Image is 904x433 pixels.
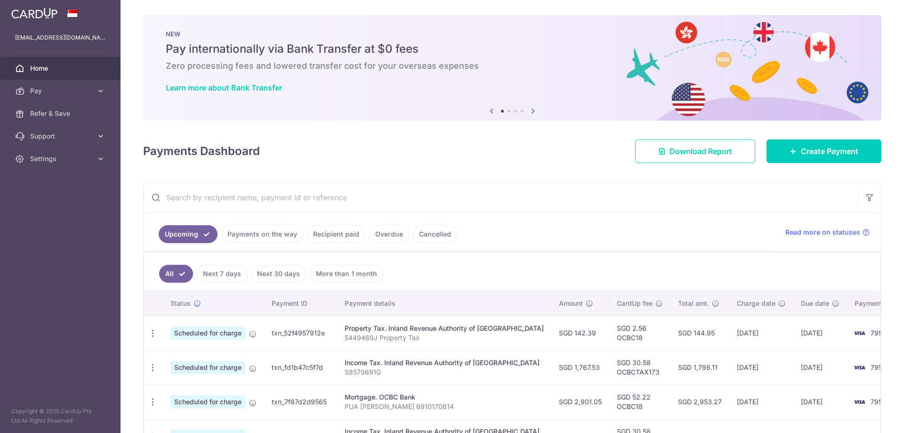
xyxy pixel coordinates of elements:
[170,395,245,408] span: Scheduled for charge
[609,316,670,350] td: SGD 2.56 OCBC18
[609,384,670,419] td: SGD 52.22 OCBC18
[166,30,859,38] p: NEW
[850,396,869,408] img: Bank Card
[767,139,881,163] a: Create Payment
[30,86,92,96] span: Pay
[170,361,245,374] span: Scheduled for charge
[143,15,881,121] img: Bank transfer banner
[345,368,544,377] p: S8579691G
[197,265,247,283] a: Next 7 days
[345,324,544,333] div: Property Tax. Inland Revenue Authority of [GEOGRAPHIC_DATA]
[850,362,869,373] img: Bank Card
[221,225,303,243] a: Payments on the way
[345,358,544,368] div: Income Tax. Inland Revenue Authority of [GEOGRAPHIC_DATA]
[617,299,653,308] span: CardUp fee
[30,64,92,73] span: Home
[551,350,609,384] td: SGD 1,767.53
[264,291,337,316] th: Payment ID
[144,182,858,212] input: Search by recipient name, payment id or reference
[30,131,92,141] span: Support
[871,329,885,337] span: 7951
[166,60,859,72] h6: Zero processing fees and lowered transfer cost for your overseas expenses
[345,402,544,411] p: PUA [PERSON_NAME] 6910170614
[670,384,729,419] td: SGD 2,953.27
[166,83,282,92] a: Learn more about Bank Transfer
[793,384,847,419] td: [DATE]
[737,299,775,308] span: Charge date
[30,109,92,118] span: Refer & Save
[30,154,92,163] span: Settings
[307,225,365,243] a: Recipient paid
[159,265,193,283] a: All
[785,228,860,237] span: Read more on statuses
[670,316,729,350] td: SGD 144.95
[670,146,732,157] span: Download Report
[729,316,793,350] td: [DATE]
[345,333,544,343] p: 5449469J Property Tax
[251,265,306,283] a: Next 30 days
[143,143,260,160] h4: Payments Dashboard
[310,265,383,283] a: More than 1 month
[793,350,847,384] td: [DATE]
[337,291,551,316] th: Payment details
[15,33,105,42] p: [EMAIL_ADDRESS][DOMAIN_NAME]
[159,225,218,243] a: Upcoming
[609,350,670,384] td: SGD 30.58 OCBCTAX173
[729,384,793,419] td: [DATE]
[166,41,859,57] h5: Pay internationally via Bank Transfer at $0 fees
[635,139,755,163] a: Download Report
[871,398,885,406] span: 7951
[11,8,57,19] img: CardUp
[264,350,337,384] td: txn_fd1b47c5f7d
[670,350,729,384] td: SGD 1,798.11
[785,228,870,237] a: Read more on statuses
[801,146,858,157] span: Create Payment
[345,392,544,402] div: Mortgage. OCBC Bank
[170,327,245,340] span: Scheduled for charge
[678,299,709,308] span: Total amt.
[413,225,457,243] a: Cancelled
[729,350,793,384] td: [DATE]
[551,384,609,419] td: SGD 2,901.05
[793,316,847,350] td: [DATE]
[264,316,337,350] td: txn_52f4957912e
[264,384,337,419] td: txn_7f87d2d9565
[551,316,609,350] td: SGD 142.39
[850,327,869,339] img: Bank Card
[559,299,583,308] span: Amount
[801,299,829,308] span: Due date
[871,363,885,371] span: 7951
[369,225,409,243] a: Overdue
[170,299,191,308] span: Status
